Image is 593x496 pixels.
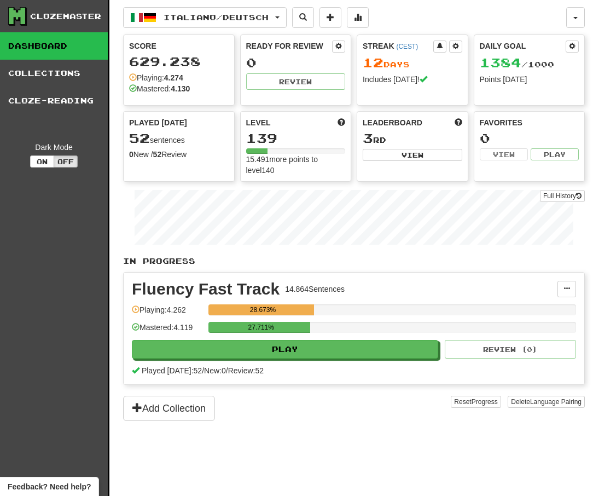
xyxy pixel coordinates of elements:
[338,117,345,128] span: Score more points to level up
[129,83,190,94] div: Mastered:
[292,7,314,28] button: Search sentences
[129,117,187,128] span: Played [DATE]
[508,396,585,408] button: DeleteLanguage Pairing
[132,304,203,322] div: Playing: 4.262
[480,117,579,128] div: Favorites
[540,190,585,202] a: Full History
[246,131,346,145] div: 139
[246,56,346,70] div: 0
[451,396,501,408] button: ResetProgress
[202,366,204,375] span: /
[363,74,462,85] div: Includes [DATE]!
[363,149,462,161] button: View
[132,340,438,359] button: Play
[123,7,287,28] button: Italiano/Deutsch
[129,41,229,51] div: Score
[30,11,101,22] div: Clozemaster
[129,55,229,68] div: 629.238
[363,55,383,70] span: 12
[480,60,554,69] span: / 1000
[363,56,462,70] div: Day s
[480,131,579,145] div: 0
[171,84,190,93] strong: 4.130
[445,340,576,359] button: Review (0)
[8,142,100,153] div: Dark Mode
[123,396,215,421] button: Add Collection
[54,155,78,168] button: Off
[212,322,310,333] div: 27.711%
[129,131,229,146] div: sentences
[246,73,346,90] button: Review
[246,41,333,51] div: Ready for Review
[530,398,582,406] span: Language Pairing
[285,284,345,295] div: 14.864 Sentences
[129,72,183,83] div: Playing:
[129,130,150,146] span: 52
[455,117,462,128] span: This week in points, UTC
[132,322,203,340] div: Mastered: 4.119
[153,150,162,159] strong: 52
[228,366,264,375] span: Review: 52
[226,366,228,375] span: /
[123,256,585,267] p: In Progress
[472,398,498,406] span: Progress
[142,366,202,375] span: Played [DATE]: 52
[480,148,528,160] button: View
[164,73,183,82] strong: 4.274
[204,366,226,375] span: New: 0
[129,150,133,159] strong: 0
[531,148,579,160] button: Play
[347,7,369,28] button: More stats
[132,281,280,297] div: Fluency Fast Track
[212,304,313,315] div: 28.673%
[396,43,418,50] a: (CEST)
[8,481,91,492] span: Open feedback widget
[246,154,346,176] div: 15.491 more points to level 140
[480,55,521,70] span: 1384
[363,41,433,51] div: Streak
[363,117,422,128] span: Leaderboard
[129,149,229,160] div: New / Review
[480,74,579,85] div: Points [DATE]
[246,117,271,128] span: Level
[164,13,269,22] span: Italiano / Deutsch
[363,130,373,146] span: 3
[363,131,462,146] div: rd
[480,41,566,53] div: Daily Goal
[319,7,341,28] button: Add sentence to collection
[30,155,54,168] button: On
